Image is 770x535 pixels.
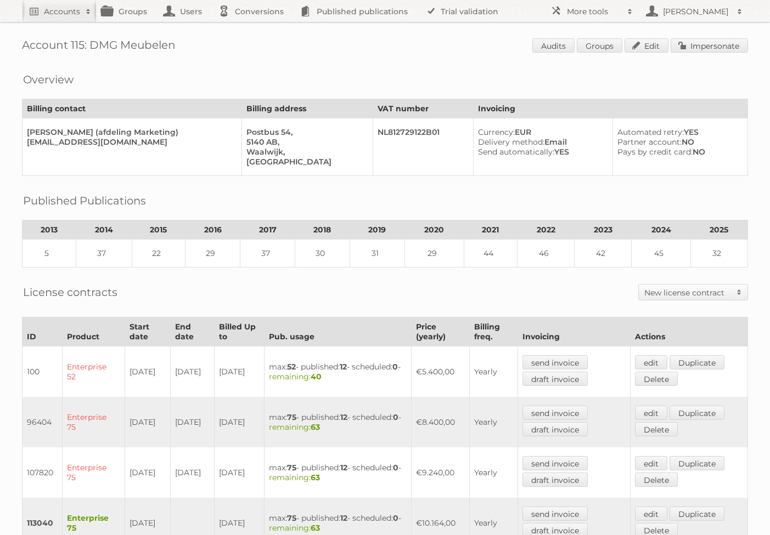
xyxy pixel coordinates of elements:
span: Toggle [731,284,747,300]
h2: Accounts [44,6,80,17]
td: 46 [518,240,575,267]
th: Actions [631,317,748,346]
span: Delivery method: [478,137,544,147]
td: 29 [186,240,240,267]
th: Billing contact [23,99,242,118]
td: 5 [23,240,76,267]
a: edit [635,406,667,420]
td: 44 [464,240,518,267]
td: [DATE] [171,346,214,397]
td: max: - published: - scheduled: - [264,346,411,397]
span: remaining: [269,473,320,482]
td: max: - published: - scheduled: - [264,447,411,498]
td: Yearly [469,397,518,447]
a: edit [635,506,667,521]
td: NL812729122B01 [373,118,474,176]
th: Product [63,317,125,346]
a: draft invoice [522,473,588,487]
a: Delete [635,473,678,487]
strong: 12 [340,513,347,523]
span: remaining: [269,372,322,382]
th: VAT number [373,99,474,118]
h2: More tools [567,6,622,17]
th: Invoicing [474,99,748,118]
td: Enterprise 52 [63,346,125,397]
a: Delete [635,422,678,436]
strong: 75 [287,412,296,422]
td: [DATE] [214,397,264,447]
strong: 75 [287,513,296,523]
th: End date [171,317,214,346]
span: Automated retry: [617,127,684,137]
a: Duplicate [670,506,724,521]
a: Groups [577,38,622,53]
a: Duplicate [670,355,724,369]
th: 2020 [404,220,464,240]
strong: 0 [393,412,398,422]
td: 96404 [23,397,63,447]
span: Partner account: [617,137,682,147]
h2: Published Publications [23,192,146,209]
h2: [PERSON_NAME] [660,6,732,17]
strong: 75 [287,463,296,473]
td: [DATE] [171,397,214,447]
div: 5140 AB, [246,137,364,147]
td: 107820 [23,447,63,498]
strong: 12 [340,463,347,473]
td: 45 [632,240,691,267]
span: Send automatically: [478,147,554,157]
strong: 63 [311,473,320,482]
th: 2018 [295,220,350,240]
th: 2025 [690,220,747,240]
td: 37 [240,240,295,267]
a: Duplicate [670,406,724,420]
td: max: - published: - scheduled: - [264,397,411,447]
td: €9.240,00 [411,447,469,498]
th: 2024 [632,220,691,240]
td: Yearly [469,346,518,397]
div: Email [478,137,604,147]
td: 22 [132,240,186,267]
a: send invoice [522,355,588,369]
strong: 63 [311,422,320,432]
td: 29 [404,240,464,267]
td: [DATE] [125,447,171,498]
td: 32 [690,240,747,267]
th: 2022 [518,220,575,240]
td: €5.400,00 [411,346,469,397]
td: [DATE] [125,346,171,397]
strong: 40 [311,372,322,382]
strong: 12 [340,362,347,372]
td: 42 [575,240,632,267]
th: 2014 [76,220,132,240]
th: 2023 [575,220,632,240]
a: edit [635,355,667,369]
strong: 12 [340,412,347,422]
a: send invoice [522,506,588,521]
th: ID [23,317,63,346]
strong: 0 [393,463,398,473]
a: New license contract [639,284,747,300]
td: 30 [295,240,350,267]
div: EUR [478,127,604,137]
strong: 52 [287,362,296,372]
td: Enterprise 75 [63,447,125,498]
a: edit [635,456,667,470]
td: [DATE] [171,447,214,498]
div: [EMAIL_ADDRESS][DOMAIN_NAME] [27,137,233,147]
span: remaining: [269,523,320,533]
td: 37 [76,240,132,267]
strong: 63 [311,523,320,533]
span: Currency: [478,127,515,137]
strong: 0 [393,513,398,523]
a: draft invoice [522,422,588,436]
div: [PERSON_NAME] (afdeling Marketing) [27,127,233,137]
div: YES [617,127,739,137]
th: Price (yearly) [411,317,469,346]
div: NO [617,147,739,157]
td: [DATE] [214,447,264,498]
a: Duplicate [670,456,724,470]
strong: 0 [392,362,398,372]
div: YES [478,147,604,157]
th: 2017 [240,220,295,240]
